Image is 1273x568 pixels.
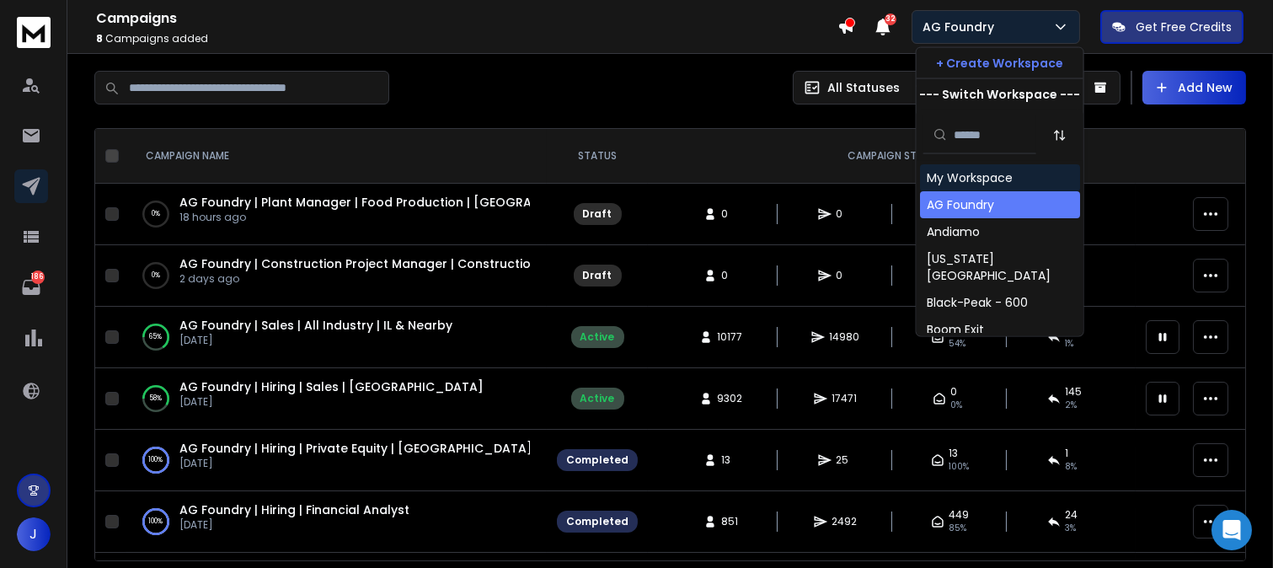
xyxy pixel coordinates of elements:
[885,13,896,25] span: 32
[152,206,160,222] p: 0 %
[31,271,45,284] p: 186
[917,48,1083,78] button: + Create Workspace
[566,453,628,467] div: Completed
[566,515,628,528] div: Completed
[150,329,163,346] p: 65 %
[179,457,530,470] p: [DATE]
[830,330,860,344] span: 14980
[927,223,980,240] div: Andiamo
[17,17,51,48] img: logo
[179,272,530,286] p: 2 days ago
[927,196,994,213] div: AG Foundry
[179,334,452,347] p: [DATE]
[17,517,51,551] button: J
[126,129,547,184] th: CAMPAIGN NAME
[927,250,1073,284] div: [US_STATE][GEOGRAPHIC_DATA]
[1136,19,1232,35] p: Get Free Credits
[179,378,484,395] a: AG Foundry | Hiring | Sales | [GEOGRAPHIC_DATA]
[949,460,970,474] span: 100 %
[96,31,103,46] span: 8
[126,307,547,368] td: 65%AG Foundry | Sales | All Industry | IL & Nearby[DATE]
[1066,385,1083,399] span: 145
[722,515,739,528] span: 851
[179,194,608,211] a: AG Foundry | Plant Manager | Food Production | [GEOGRAPHIC_DATA]
[96,8,837,29] h1: Campaigns
[179,255,683,272] a: AG Foundry | Construction Project Manager | Construction | [GEOGRAPHIC_DATA]
[927,294,1028,311] div: Black-Peak - 600
[179,518,409,532] p: [DATE]
[583,207,612,221] div: Draft
[951,385,958,399] span: 0
[1043,118,1077,152] button: Sort by Sort A-Z
[152,267,160,284] p: 0 %
[923,19,1001,35] p: AG Foundry
[179,317,452,334] a: AG Foundry | Sales | All Industry | IL & Nearby
[179,211,530,224] p: 18 hours ago
[126,184,547,245] td: 0%AG Foundry | Plant Manager | Food Production | [GEOGRAPHIC_DATA]18 hours ago
[936,55,1063,72] p: + Create Workspace
[1066,508,1078,522] span: 24
[1066,399,1078,412] span: 2 %
[837,453,853,467] span: 25
[927,321,984,338] div: Boom Exit
[949,508,970,522] span: 449
[583,269,612,282] div: Draft
[96,32,837,46] p: Campaigns added
[832,515,858,528] span: 2492
[126,491,547,553] td: 100%AG Foundry | Hiring | Financial Analyst[DATE]
[149,452,163,469] p: 100 %
[919,86,1080,103] p: --- Switch Workspace ---
[547,129,648,184] th: STATUS
[149,513,163,530] p: 100 %
[179,440,532,457] a: AG Foundry | Hiring | Private Equity | [GEOGRAPHIC_DATA]
[722,207,739,221] span: 0
[580,330,615,344] div: Active
[722,269,739,282] span: 0
[150,390,163,407] p: 58 %
[1211,510,1252,550] div: Open Intercom Messenger
[837,269,853,282] span: 0
[648,129,1136,184] th: CAMPAIGN STATS
[718,330,743,344] span: 10177
[832,392,858,405] span: 17471
[1066,460,1078,474] span: 8 %
[949,522,967,535] span: 85 %
[951,399,963,412] span: 0%
[949,337,966,351] span: 54 %
[126,368,547,430] td: 58%AG Foundry | Hiring | Sales | [GEOGRAPHIC_DATA][DATE]
[126,430,547,491] td: 100%AG Foundry | Hiring | Private Equity | [GEOGRAPHIC_DATA][DATE]
[837,207,853,221] span: 0
[179,395,484,409] p: [DATE]
[722,453,739,467] span: 13
[126,245,547,307] td: 0%AG Foundry | Construction Project Manager | Construction | [GEOGRAPHIC_DATA]2 days ago
[1066,447,1069,460] span: 1
[1100,10,1244,44] button: Get Free Credits
[1066,522,1077,535] span: 3 %
[827,79,900,96] p: All Statuses
[14,271,48,304] a: 186
[949,447,959,460] span: 13
[718,392,743,405] span: 9302
[1142,71,1246,104] button: Add New
[580,392,615,405] div: Active
[179,501,409,518] a: AG Foundry | Hiring | Financial Analyst
[1066,337,1074,351] span: 1 %
[927,169,1013,186] div: My Workspace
